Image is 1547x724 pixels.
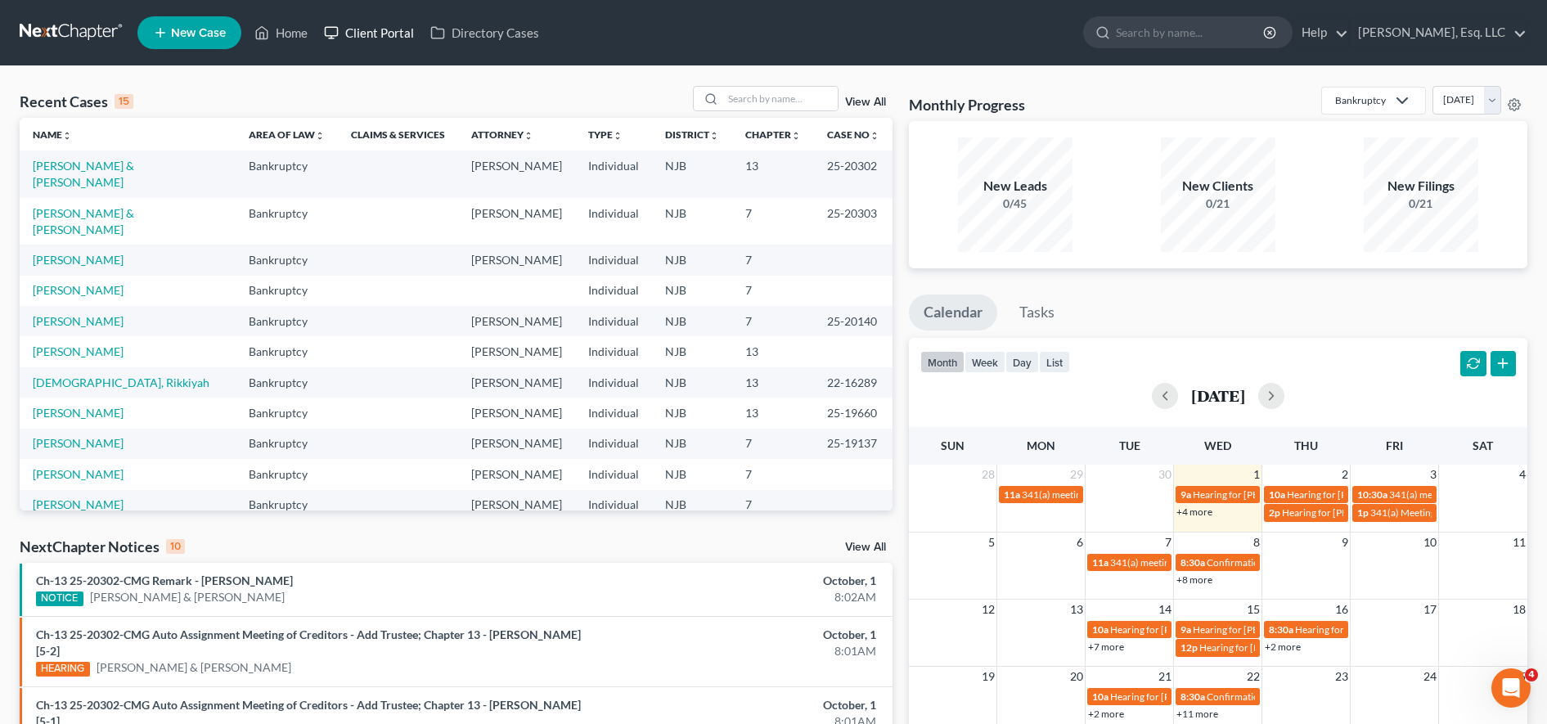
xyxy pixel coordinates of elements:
i: unfold_more [613,131,623,141]
a: Area of Lawunfold_more [249,128,325,141]
button: week [965,351,1005,373]
div: October, 1 [607,627,876,643]
div: 8:02AM [607,589,876,605]
td: Bankruptcy [236,367,338,398]
td: Individual [575,306,652,336]
a: Ch-13 25-20302-CMG Remark - [PERSON_NAME] [36,573,293,587]
div: 8:01AM [607,643,876,659]
div: October, 1 [607,697,876,713]
span: 12 [980,600,996,619]
td: NJB [652,490,732,520]
span: Hearing for [PERSON_NAME] [1199,641,1327,654]
a: [PERSON_NAME] & [PERSON_NAME] [33,159,134,189]
a: [PERSON_NAME] & [PERSON_NAME] [33,206,134,236]
a: [PERSON_NAME] [33,253,124,267]
i: unfold_more [315,131,325,141]
i: unfold_more [62,131,72,141]
td: [PERSON_NAME] [458,198,575,245]
i: unfold_more [791,131,801,141]
td: Individual [575,151,652,197]
a: [PERSON_NAME], Esq. LLC [1350,18,1527,47]
span: 3 [1428,465,1438,484]
span: New Case [171,27,226,39]
span: 22 [1245,667,1261,686]
td: 25-19660 [814,398,893,428]
a: [PERSON_NAME] [33,314,124,328]
span: 14 [1157,600,1173,619]
span: Confirmation hearing for [PERSON_NAME] [1207,556,1392,569]
span: 19 [980,667,996,686]
div: 0/21 [1364,196,1478,212]
span: 8:30a [1269,623,1293,636]
span: 20 [1068,667,1085,686]
td: 25-20140 [814,306,893,336]
span: 10a [1092,623,1109,636]
span: 4 [1518,465,1527,484]
span: 11 [1511,533,1527,552]
td: [PERSON_NAME] [458,245,575,275]
span: Hearing for [PERSON_NAME] & [PERSON_NAME]'[PERSON_NAME] [1110,690,1404,703]
span: 7 [1163,533,1173,552]
span: 21 [1157,667,1173,686]
a: +2 more [1265,641,1301,653]
span: 10 [1422,533,1438,552]
td: 13 [732,398,814,428]
span: 29 [1068,465,1085,484]
span: 11a [1004,488,1020,501]
i: unfold_more [524,131,533,141]
td: 7 [732,245,814,275]
div: New Clients [1161,177,1275,196]
span: Tue [1119,438,1140,452]
td: 25-19137 [814,429,893,459]
span: 6 [1075,533,1085,552]
div: HEARING [36,662,90,677]
a: Directory Cases [422,18,547,47]
span: Sun [941,438,965,452]
span: 13 [1068,600,1085,619]
span: 30 [1157,465,1173,484]
span: Hearing for [PERSON_NAME] [1193,488,1320,501]
a: Help [1293,18,1348,47]
td: 22-16289 [814,367,893,398]
a: [PERSON_NAME] [33,406,124,420]
i: unfold_more [870,131,879,141]
a: +4 more [1176,506,1212,518]
div: NextChapter Notices [20,537,185,556]
a: Home [246,18,316,47]
a: +2 more [1088,708,1124,720]
td: [PERSON_NAME] [458,151,575,197]
td: Bankruptcy [236,429,338,459]
td: 13 [732,367,814,398]
div: Recent Cases [20,92,133,111]
span: Confirmation hearing for [PERSON_NAME] [1207,690,1392,703]
td: [PERSON_NAME] [458,336,575,366]
td: [PERSON_NAME] [458,490,575,520]
td: Individual [575,367,652,398]
div: Bankruptcy [1335,93,1386,107]
span: 18 [1511,600,1527,619]
a: +8 more [1176,573,1212,586]
td: NJB [652,306,732,336]
span: 24 [1422,667,1438,686]
div: 0/45 [958,196,1073,212]
a: Typeunfold_more [588,128,623,141]
td: NJB [652,367,732,398]
td: 13 [732,336,814,366]
a: Tasks [1005,295,1069,331]
div: 15 [115,94,133,109]
td: 7 [732,198,814,245]
span: 8 [1252,533,1261,552]
td: Individual [575,245,652,275]
h3: Monthly Progress [909,95,1025,115]
span: 17 [1422,600,1438,619]
td: Individual [575,336,652,366]
span: 8:30a [1180,556,1205,569]
td: Bankruptcy [236,245,338,275]
span: 9a [1180,488,1191,501]
i: unfold_more [709,131,719,141]
a: View All [845,97,886,108]
td: [PERSON_NAME] [458,429,575,459]
a: [PERSON_NAME] [33,467,124,481]
a: [PERSON_NAME] [33,436,124,450]
div: 10 [166,539,185,554]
